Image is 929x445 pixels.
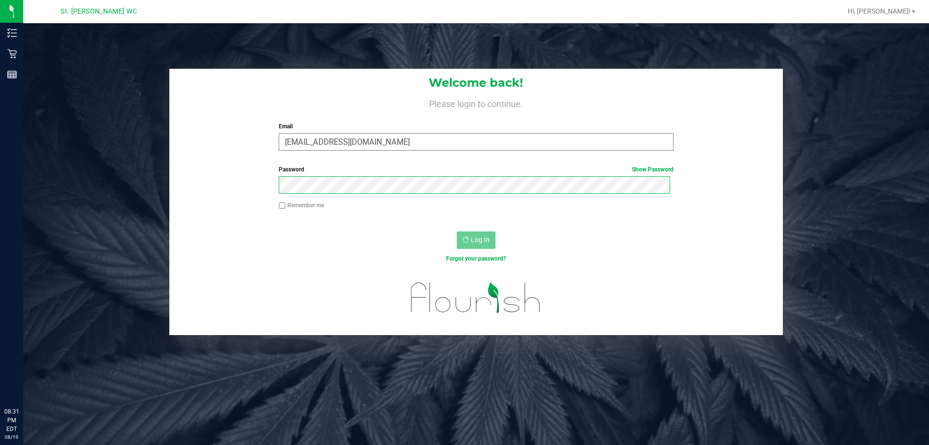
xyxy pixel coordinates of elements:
[457,231,495,249] button: Log In
[848,7,911,15] span: Hi, [PERSON_NAME]!
[446,255,506,262] a: Forgot your password?
[169,97,783,108] h4: Please login to continue.
[279,166,304,173] span: Password
[632,166,674,173] a: Show Password
[4,407,19,433] p: 08:31 PM EDT
[169,77,783,89] h1: Welcome back!
[7,28,17,38] inline-svg: Inventory
[279,122,673,131] label: Email
[471,236,490,244] span: Log In
[7,70,17,79] inline-svg: Reports
[60,7,137,15] span: St. [PERSON_NAME] WC
[279,202,285,209] input: Remember me
[7,49,17,59] inline-svg: Retail
[279,201,324,210] label: Remember me
[4,433,19,441] p: 08/19
[399,273,553,322] img: flourish_logo.svg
